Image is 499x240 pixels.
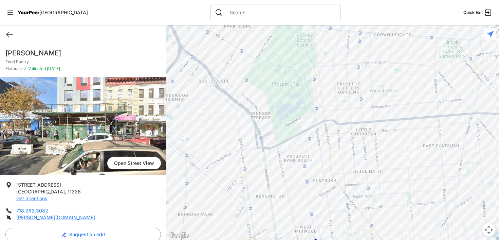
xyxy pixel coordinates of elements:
[463,8,492,17] a: Quick Exit
[69,231,105,238] span: Suggest an edit
[5,66,22,71] span: Flatbush
[65,189,66,194] span: ,
[16,195,47,201] a: Get directions
[18,11,88,15] a: YourPeer[GEOGRAPHIC_DATA]
[226,9,336,16] input: Search
[168,231,190,240] img: Google
[482,223,496,237] button: Map camera controls
[16,208,48,213] a: 718.282.3082
[168,231,190,240] a: Open this area in Google Maps (opens a new window)
[16,215,95,220] a: [PERSON_NAME][DOMAIN_NAME]
[46,66,60,71] span: [DATE]
[107,157,161,169] span: Open Street View
[28,66,46,71] span: Validated
[18,10,39,15] span: YourPeer
[39,10,88,15] span: [GEOGRAPHIC_DATA]
[5,59,161,65] p: Food Pantry
[16,182,61,188] span: [STREET_ADDRESS]
[16,189,65,194] span: [GEOGRAPHIC_DATA]
[463,10,483,15] span: Quick Exit
[68,189,81,194] span: 11226
[23,66,27,71] span: ✓
[5,48,161,58] h1: [PERSON_NAME]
